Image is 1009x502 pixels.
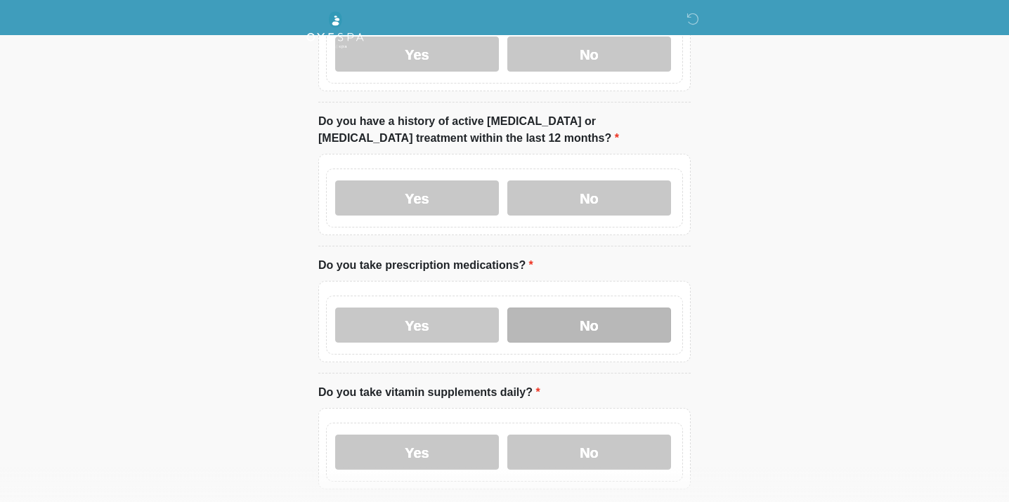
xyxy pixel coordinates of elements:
[318,257,533,274] label: Do you take prescription medications?
[318,384,540,401] label: Do you take vitamin supplements daily?
[507,308,671,343] label: No
[507,435,671,470] label: No
[318,113,691,147] label: Do you have a history of active [MEDICAL_DATA] or [MEDICAL_DATA] treatment within the last 12 mon...
[304,11,366,50] img: Oyespa Logo
[335,308,499,343] label: Yes
[335,180,499,216] label: Yes
[335,435,499,470] label: Yes
[507,180,671,216] label: No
